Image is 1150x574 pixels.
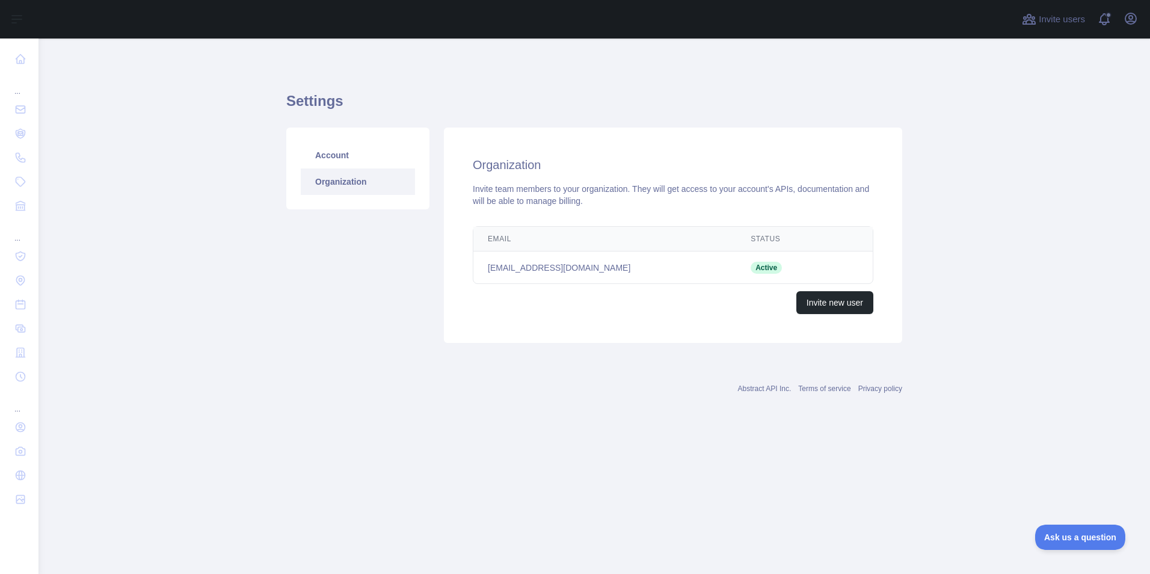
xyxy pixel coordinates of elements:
a: Organization [301,168,415,195]
span: Active [751,262,782,274]
iframe: Toggle Customer Support [1035,525,1126,550]
div: ... [10,219,29,243]
td: [EMAIL_ADDRESS][DOMAIN_NAME] [473,252,736,284]
h1: Settings [286,91,902,120]
div: ... [10,390,29,414]
button: Invite users [1019,10,1087,29]
a: Privacy policy [858,384,902,393]
a: Abstract API Inc. [738,384,792,393]
div: ... [10,72,29,96]
button: Invite new user [796,291,873,314]
div: Invite team members to your organization. They will get access to your account's APIs, documentat... [473,183,873,207]
a: Account [301,142,415,168]
span: Invite users [1039,13,1085,26]
th: Status [736,227,828,252]
th: Email [473,227,736,252]
h2: Organization [473,156,873,173]
a: Terms of service [798,384,850,393]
